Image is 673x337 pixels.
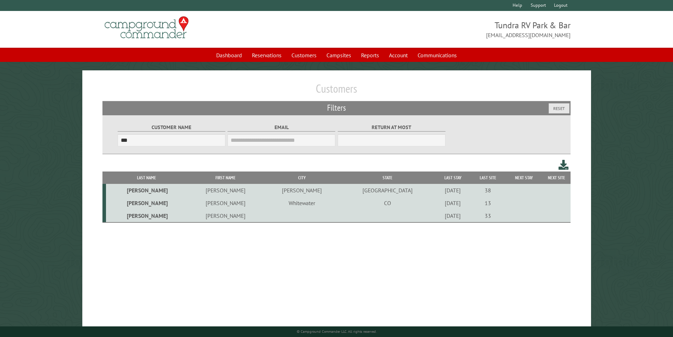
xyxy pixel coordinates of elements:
[559,158,569,172] a: Download this customer list (.csv)
[264,197,340,209] td: Whitewater
[436,212,469,219] div: [DATE]
[287,48,321,62] a: Customers
[357,48,383,62] a: Reports
[542,172,571,184] th: Next Site
[322,48,355,62] a: Campsites
[436,199,469,207] div: [DATE]
[385,48,412,62] a: Account
[228,123,335,132] label: Email
[297,329,377,334] small: © Campground Commander LLC. All rights reserved.
[506,172,542,184] th: Next Stay
[106,172,187,184] th: Last Name
[102,101,571,115] h2: Filters
[187,184,264,197] td: [PERSON_NAME]
[549,103,569,114] button: Reset
[340,184,435,197] td: [GEOGRAPHIC_DATA]
[337,19,571,39] span: Tundra RV Park & Bar [EMAIL_ADDRESS][DOMAIN_NAME]
[264,172,340,184] th: City
[102,14,191,41] img: Campground Commander
[413,48,461,62] a: Communications
[340,197,435,209] td: CO
[118,123,225,132] label: Customer Name
[264,184,340,197] td: [PERSON_NAME]
[187,172,264,184] th: First Name
[435,172,471,184] th: Last Stay
[106,184,187,197] td: [PERSON_NAME]
[471,172,506,184] th: Last Site
[187,209,264,222] td: [PERSON_NAME]
[212,48,246,62] a: Dashboard
[338,123,445,132] label: Return at most
[106,209,187,222] td: [PERSON_NAME]
[102,82,571,101] h1: Customers
[436,187,469,194] div: [DATE]
[471,209,506,222] td: 33
[187,197,264,209] td: [PERSON_NAME]
[248,48,286,62] a: Reservations
[340,172,435,184] th: State
[471,197,506,209] td: 13
[471,184,506,197] td: 38
[106,197,187,209] td: [PERSON_NAME]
